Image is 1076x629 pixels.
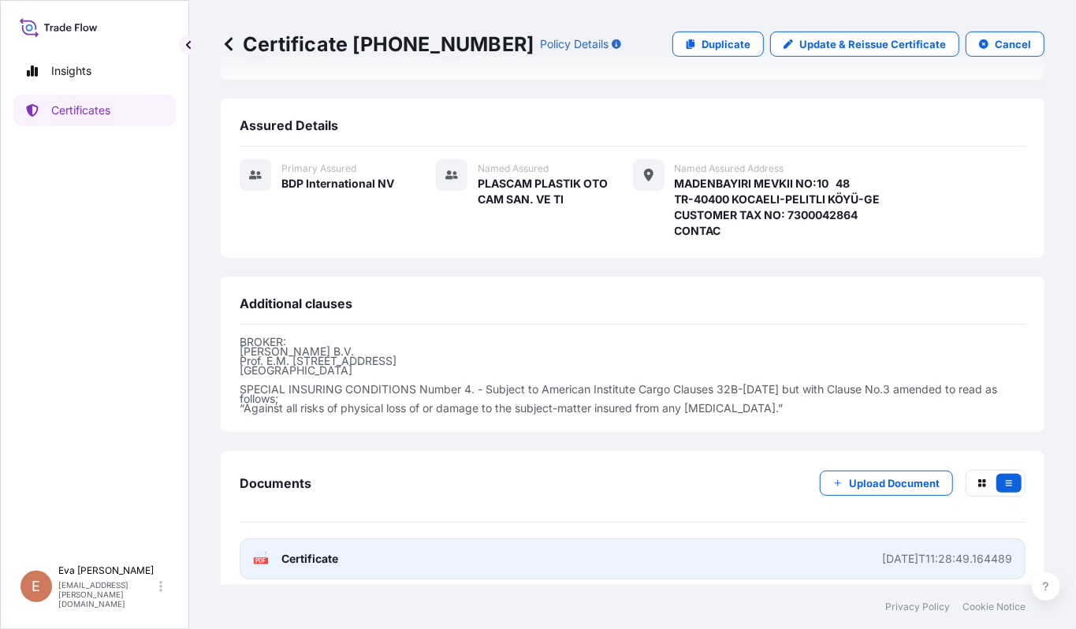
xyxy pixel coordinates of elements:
span: Named Assured [478,162,549,175]
a: Certificates [13,95,176,126]
a: Insights [13,55,176,87]
button: Upload Document [820,471,953,496]
a: Cookie Notice [962,601,1026,613]
span: MADENBAYIRI MEVKII NO:10 48 TR-40400 KOCAELI-PELITLI KÖYÜ-GE CUSTOMER TAX NO: 7300042864 CONTAC [675,176,881,239]
p: Duplicate [702,36,750,52]
a: Privacy Policy [885,601,950,613]
p: Eva [PERSON_NAME] [58,564,156,577]
p: Policy Details [540,36,609,52]
span: E [32,579,41,594]
span: Named Assured Address [675,162,784,175]
div: [DATE]T11:28:49.164489 [882,551,1012,567]
span: Assured Details [240,117,338,133]
p: Insights [51,63,91,79]
p: BROKER: [PERSON_NAME] B.V. Prof. E.M. [STREET_ADDRESS] [GEOGRAPHIC_DATA] SPECIAL INSURING CONDITI... [240,337,1026,413]
span: Additional clauses [240,296,352,311]
span: Primary assured [281,162,356,175]
p: Certificates [51,102,110,118]
a: PDFCertificate[DATE]T11:28:49.164489 [240,538,1026,579]
span: Documents [240,475,311,491]
span: BDP International NV [281,176,394,192]
a: Duplicate [672,32,764,57]
button: Cancel [966,32,1044,57]
p: Update & Reissue Certificate [799,36,946,52]
span: Certificate [281,551,338,567]
span: PLASCAM PLASTIK OTO CAM SAN. VE TI [478,176,632,207]
text: PDF [256,558,266,564]
p: Certificate [PHONE_NUMBER] [221,32,534,57]
p: Cancel [995,36,1031,52]
a: Update & Reissue Certificate [770,32,959,57]
p: Upload Document [849,475,940,491]
p: [EMAIL_ADDRESS][PERSON_NAME][DOMAIN_NAME] [58,580,156,609]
